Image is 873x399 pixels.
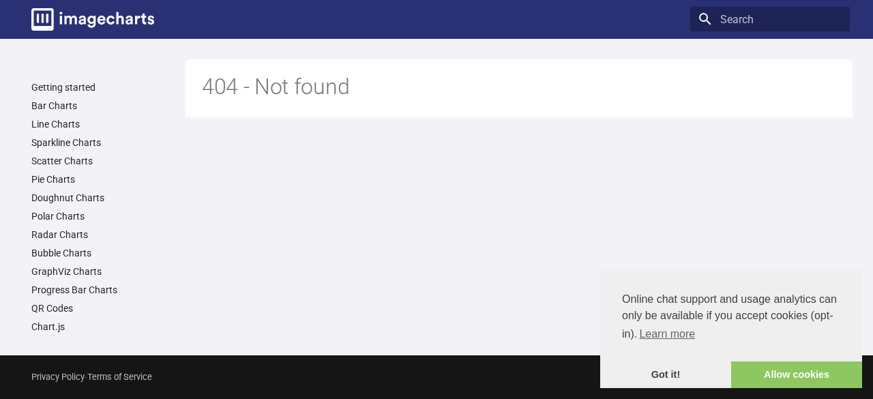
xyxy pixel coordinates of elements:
[31,8,154,31] img: logo
[731,361,862,389] a: allow cookies
[31,155,175,167] a: Scatter Charts
[31,365,152,389] div: -
[31,265,175,278] a: GraphViz Charts
[31,118,175,130] a: Line Charts
[690,7,850,31] input: Search
[622,291,840,344] span: Online chat support and usage analytics can only be available if you accept cookies (opt-in).
[87,372,152,382] a: Terms of Service
[637,324,697,344] a: learn more about cookies
[31,247,175,259] a: Bubble Charts
[31,339,175,351] label: Reference
[31,372,85,382] a: Privacy Policy
[31,284,175,296] a: Progress Bar Charts
[31,321,175,333] a: Chart.js
[26,3,160,36] a: Image-Charts documentation
[202,73,842,102] h1: 404 - Not found
[31,192,175,204] a: Doughnut Charts
[31,210,175,222] a: Polar Charts
[31,81,175,93] a: Getting started
[31,136,175,149] a: Sparkline Charts
[600,269,862,388] div: cookieconsent
[31,173,175,186] a: Pie Charts
[600,361,731,389] a: dismiss cookie message
[31,228,175,241] a: Radar Charts
[31,302,175,314] a: QR Codes
[31,100,175,112] a: Bar Charts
